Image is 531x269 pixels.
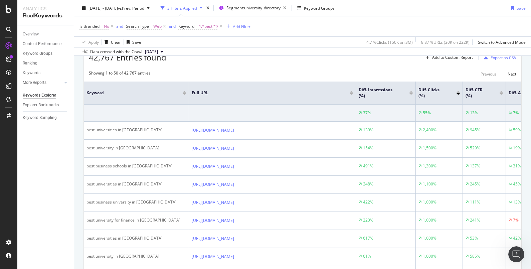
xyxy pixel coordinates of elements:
span: Is Branded [79,23,100,29]
div: Clear [111,39,121,45]
div: Keywords Explorer [23,92,56,99]
div: 55% [423,110,431,116]
div: RealKeywords [23,12,68,20]
div: 945% [470,127,480,133]
button: Segment:university_directory [216,3,289,13]
div: 1,000% [423,253,436,259]
div: 139% [363,127,373,133]
div: 42% [513,235,521,241]
div: 53% [470,235,478,241]
div: best universities in [GEOGRAPHIC_DATA] [86,235,186,241]
div: best universities in [GEOGRAPHIC_DATA] [86,127,186,133]
button: Add Filter [224,22,250,30]
div: Explorer Bookmarks [23,102,59,109]
div: 19% [513,145,521,151]
div: best university in [GEOGRAPHIC_DATA] [86,145,186,151]
button: Apply [79,37,99,47]
div: and [169,23,176,29]
span: Diff. Clicks (%) [418,87,447,99]
div: 45% [513,181,521,187]
button: Save [124,37,141,47]
button: Keyword Groups [295,3,337,13]
div: Data crossed with the Crawl [90,49,142,55]
div: Next [508,71,516,77]
a: Keyword Groups [23,50,69,57]
div: Keywords [23,70,40,77]
span: = [195,23,198,29]
a: Ranking [23,60,69,67]
button: Switch to Advanced Mode [475,37,526,47]
div: 137% [470,163,480,169]
a: [URL][DOMAIN_NAME] [192,127,234,134]
a: [URL][DOMAIN_NAME] [192,199,234,206]
a: Keywords [23,70,69,77]
span: Segment: university_directory [226,5,281,11]
div: Keyword Groups [304,5,335,11]
div: best business schools in [GEOGRAPHIC_DATA] [86,163,186,169]
div: 223% [363,217,373,223]
div: Keyword Groups [23,50,52,57]
div: 585% [470,253,480,259]
span: No [104,22,109,31]
div: 1,000% [423,235,436,241]
div: 61% [363,253,371,259]
span: = [101,23,103,29]
div: Analytics [23,5,68,12]
div: Save [132,39,141,45]
div: 1,500% [423,145,436,151]
span: ^.*best.*$ [199,22,218,31]
span: Search Type [126,23,149,29]
button: [DATE] [142,48,166,56]
a: More Reports [23,79,62,86]
span: Full URL [192,90,340,96]
a: [URL][DOMAIN_NAME] [192,163,234,170]
button: Next [508,70,516,78]
button: Save [508,3,526,13]
div: best university for finance in [GEOGRAPHIC_DATA] [86,217,186,223]
div: 7% [513,110,519,116]
div: and [116,23,123,29]
div: 1,000% [423,217,436,223]
div: 248% [363,181,373,187]
a: [URL][DOMAIN_NAME] [192,145,234,152]
div: Export as CSV [491,55,516,60]
a: Explorer Bookmarks [23,102,69,109]
div: 154% [363,145,373,151]
div: Save [517,5,526,11]
div: 4.7 % Clicks ( 150K on 3M ) [366,39,413,45]
div: 529% [470,145,480,151]
button: 3 Filters Applied [158,3,205,13]
div: best universities in [GEOGRAPHIC_DATA] [86,181,186,187]
div: 37% [363,110,371,116]
div: 13% [513,199,521,205]
div: 7% [513,217,519,223]
div: 245% [470,181,480,187]
a: Keyword Sampling [23,114,69,121]
a: Overview [23,31,69,38]
span: Diff. CTR (%) [466,87,490,99]
div: 31% [513,163,521,169]
div: Add to Custom Report [432,55,473,59]
button: [DATE] - [DATE]vsPrev. Period [79,3,152,13]
a: [URL][DOMAIN_NAME] [192,181,234,188]
div: More Reports [23,79,46,86]
div: best business university in [GEOGRAPHIC_DATA] [86,199,186,205]
iframe: Intercom live chat [508,246,524,262]
div: 111% [470,199,480,205]
div: 422% [363,199,373,205]
div: Keyword Sampling [23,114,57,121]
button: Add to Custom Report [423,52,473,63]
div: Add Filter [233,23,250,29]
div: 13% [470,110,478,116]
button: Clear [102,37,121,47]
span: [DATE] - [DATE] [88,5,118,11]
div: Showing 1 to 50 of 42,767 entries [89,70,151,78]
div: Previous [481,71,497,77]
div: best university in [GEOGRAPHIC_DATA] [86,253,186,259]
a: Content Performance [23,40,69,47]
div: 491% [363,163,373,169]
span: Keyword [86,90,173,96]
span: = [150,23,152,29]
div: Overview [23,31,39,38]
a: [URL][DOMAIN_NAME] [192,253,234,260]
